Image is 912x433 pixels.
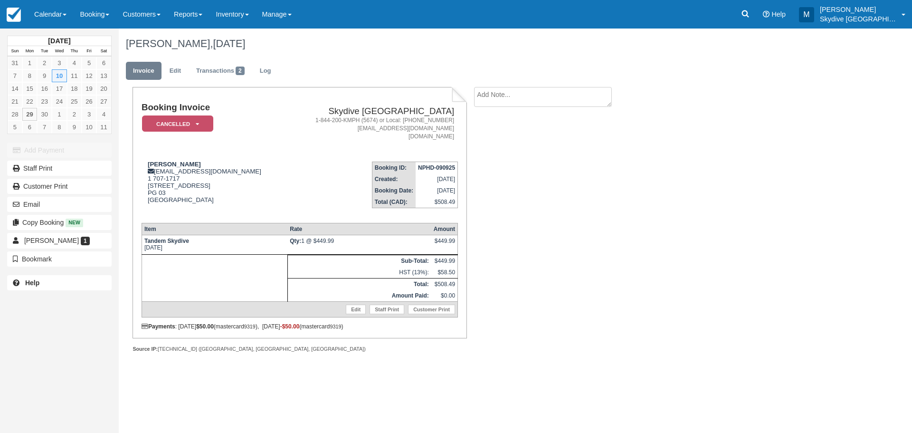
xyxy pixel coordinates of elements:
a: 7 [8,69,22,82]
a: 5 [8,121,22,134]
address: 1-844-200-KMPH (5674) or Local: [PHONE_NUMBER] [EMAIL_ADDRESS][DOMAIN_NAME] [DOMAIN_NAME] [288,116,455,141]
a: [PERSON_NAME] 1 [7,233,112,248]
b: Help [25,279,39,287]
button: Bookmark [7,251,112,267]
a: 7 [37,121,52,134]
em: Cancelled [142,115,213,132]
button: Email [7,197,112,212]
td: 1 @ $449.99 [287,235,431,254]
div: : [DATE] (mastercard ), [DATE] (mastercard ) [142,323,458,330]
strong: Payments [142,323,175,330]
h2: Skydive [GEOGRAPHIC_DATA] [288,106,455,116]
a: Edit [162,62,188,80]
th: Total (CAD): [372,196,416,208]
a: 2 [67,108,82,121]
th: Amount [431,223,458,235]
th: Tue [37,46,52,57]
th: Booking ID: [372,162,416,174]
td: HST (13%): [287,267,431,279]
a: 4 [96,108,111,121]
a: 5 [82,57,96,69]
th: Rate [287,223,431,235]
a: Customer Print [408,305,455,314]
div: M [799,7,814,22]
a: 3 [82,108,96,121]
a: 8 [52,121,66,134]
p: Skydive [GEOGRAPHIC_DATA] [820,14,896,24]
a: 11 [67,69,82,82]
div: [TECHNICAL_ID] ([GEOGRAPHIC_DATA], [GEOGRAPHIC_DATA], [GEOGRAPHIC_DATA]) [133,346,466,353]
td: $449.99 [431,255,458,267]
a: Transactions2 [189,62,252,80]
h1: [PERSON_NAME], [126,38,796,49]
a: 9 [37,69,52,82]
td: $58.50 [431,267,458,279]
a: 22 [22,95,37,108]
th: Thu [67,46,82,57]
a: 15 [22,82,37,95]
button: Copy Booking New [7,215,112,230]
button: Add Payment [7,143,112,158]
a: 16 [37,82,52,95]
a: 27 [96,95,111,108]
a: 24 [52,95,66,108]
h1: Booking Invoice [142,103,284,113]
td: [DATE] [416,173,458,185]
strong: Qty [290,238,301,244]
a: 26 [82,95,96,108]
div: [EMAIL_ADDRESS][DOMAIN_NAME] 1 707-1717 [STREET_ADDRESS] PG 03 [GEOGRAPHIC_DATA] [142,161,284,215]
a: 6 [96,57,111,69]
strong: Tandem Skydive [144,238,189,244]
strong: Source IP: [133,346,158,352]
th: Item [142,223,287,235]
a: Customer Print [7,179,112,194]
td: $508.49 [431,278,458,290]
a: 25 [67,95,82,108]
th: Booking Date: [372,185,416,196]
small: 9319 [244,324,256,329]
span: 2 [236,67,245,75]
a: 6 [22,121,37,134]
a: 17 [52,82,66,95]
img: checkfront-main-nav-mini-logo.png [7,8,21,22]
a: 11 [96,121,111,134]
a: 8 [22,69,37,82]
a: 28 [8,108,22,121]
a: Invoice [126,62,161,80]
a: 10 [52,69,66,82]
a: 14 [8,82,22,95]
strong: NPHD-090925 [418,164,455,171]
th: Sun [8,46,22,57]
td: $508.49 [416,196,458,208]
span: New [66,219,83,227]
a: 21 [8,95,22,108]
td: [DATE] [142,235,287,254]
p: [PERSON_NAME] [820,5,896,14]
a: 12 [82,69,96,82]
th: Wed [52,46,66,57]
strong: $50.00 [196,323,214,330]
a: 1 [22,57,37,69]
a: 2 [37,57,52,69]
th: Mon [22,46,37,57]
th: Sub-Total: [287,255,431,267]
a: 13 [96,69,111,82]
strong: [DATE] [48,37,70,45]
div: $449.99 [434,238,455,252]
a: Log [253,62,278,80]
th: Sat [96,46,111,57]
a: 29 [22,108,37,121]
th: Fri [82,46,96,57]
a: 30 [37,108,52,121]
a: 18 [67,82,82,95]
a: Cancelled [142,115,210,133]
span: [PERSON_NAME] [24,237,79,244]
a: 31 [8,57,22,69]
a: Staff Print [7,161,112,176]
a: Help [7,275,112,290]
span: [DATE] [213,38,245,49]
th: Created: [372,173,416,185]
span: -$50.00 [280,323,300,330]
span: 1 [81,237,90,245]
span: Help [771,10,786,18]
